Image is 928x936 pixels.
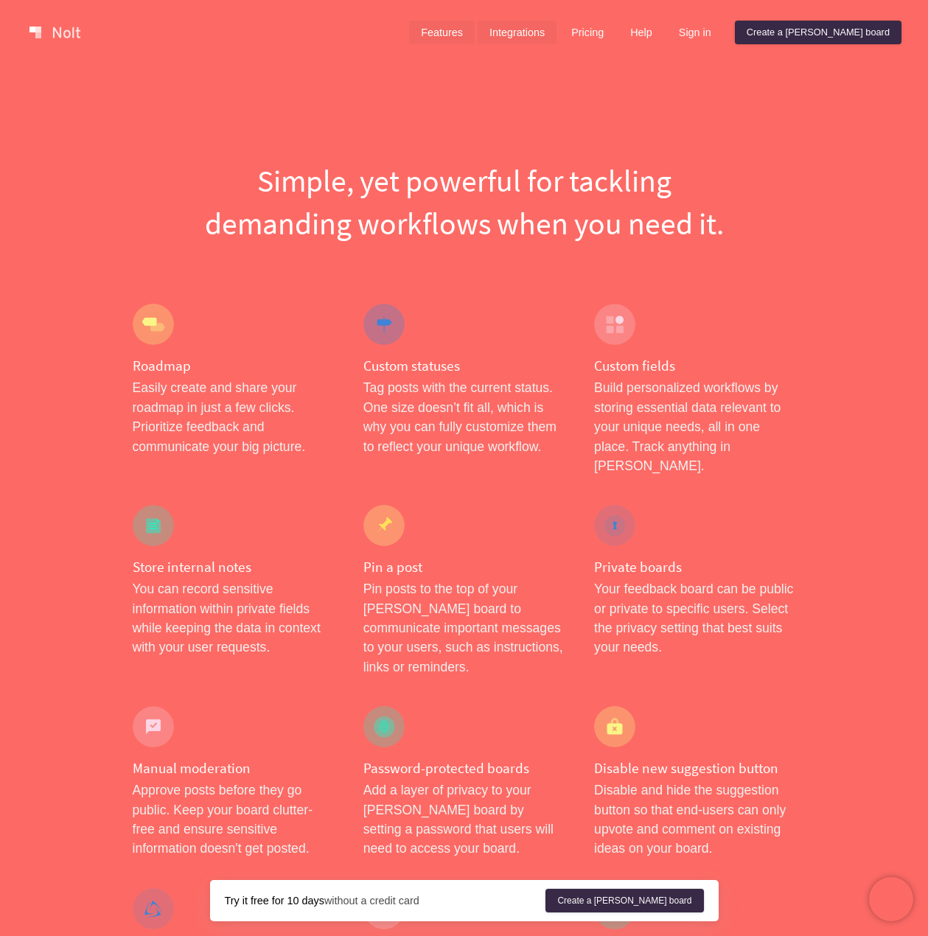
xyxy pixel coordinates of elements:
p: You can record sensitive information within private fields while keeping the data in context with... [133,579,334,657]
p: Approve posts before they go public. Keep your board clutter-free and ensure sensitive informatio... [133,780,334,859]
h4: Custom fields [594,357,795,375]
h4: Roadmap [133,357,334,375]
h4: Store internal notes [133,558,334,576]
p: Tag posts with the current status. One size doesn’t fit all, which is why you can fully customize... [363,378,565,456]
div: without a credit card [225,893,546,908]
p: Easily create and share your roadmap in just a few clicks. Prioritize feedback and communicate yo... [133,378,334,456]
a: Pricing [559,21,615,44]
h4: Manual moderation [133,759,334,778]
strong: Try it free for 10 days [225,895,324,907]
a: Create a [PERSON_NAME] board [545,889,703,912]
h4: Private boards [594,558,795,576]
p: Build personalized workflows by storing essential data relevant to your unique needs, all in one ... [594,378,795,475]
h4: Disable new suggestion button [594,759,795,778]
p: Add a layer of privacy to your [PERSON_NAME] board by setting a password that users will need to ... [363,780,565,859]
p: Disable and hide the suggestion button so that end-users can only upvote and comment on existing ... [594,780,795,859]
h1: Simple, yet powerful for tackling demanding workflows when you need it. [133,159,796,245]
h4: Custom statuses [363,357,565,375]
h4: Pin a post [363,558,565,576]
p: Pin posts to the top of your [PERSON_NAME] board to communicate important messages to your users,... [363,579,565,677]
a: Help [618,21,664,44]
h4: Password-protected boards [363,759,565,778]
a: Create a [PERSON_NAME] board [735,21,901,44]
iframe: Chatra live chat [869,877,913,921]
a: Integrations [478,21,557,44]
a: Features [409,21,475,44]
p: Your feedback board can be public or private to specific users. Select the privacy setting that b... [594,579,795,657]
a: Sign in [667,21,723,44]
